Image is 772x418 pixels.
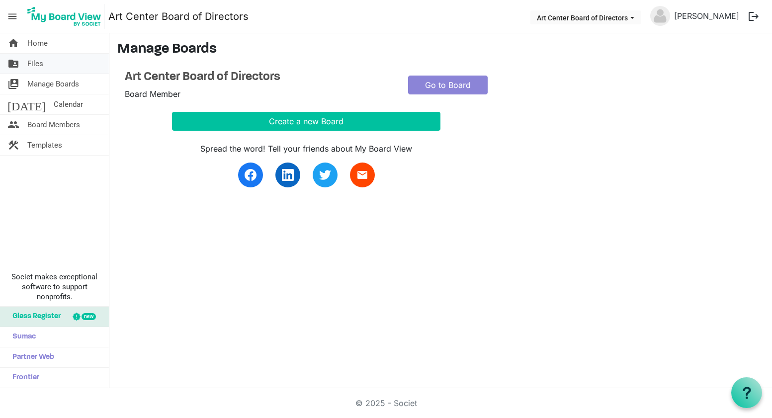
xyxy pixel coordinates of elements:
a: email [350,163,375,187]
span: Calendar [54,94,83,114]
span: [DATE] [7,94,46,114]
span: Templates [27,135,62,155]
div: new [82,313,96,320]
a: [PERSON_NAME] [670,6,743,26]
img: twitter.svg [319,169,331,181]
span: people [7,115,19,135]
button: Art Center Board of Directors dropdownbutton [530,10,641,24]
div: Spread the word! Tell your friends about My Board View [172,143,440,155]
span: Partner Web [7,347,54,367]
span: Board Member [125,89,180,99]
a: Art Center Board of Directors [125,70,393,84]
h3: Manage Boards [117,41,764,58]
button: logout [743,6,764,27]
button: Create a new Board [172,112,440,131]
img: linkedin.svg [282,169,294,181]
span: folder_shared [7,54,19,74]
span: Societ makes exceptional software to support nonprofits. [4,272,104,302]
span: switch_account [7,74,19,94]
span: Manage Boards [27,74,79,94]
span: Files [27,54,43,74]
a: © 2025 - Societ [355,398,417,408]
a: Art Center Board of Directors [108,6,249,26]
a: My Board View Logo [24,4,108,29]
span: construction [7,135,19,155]
span: home [7,33,19,53]
a: Go to Board [408,76,488,94]
img: My Board View Logo [24,4,104,29]
img: no-profile-picture.svg [650,6,670,26]
img: facebook.svg [245,169,257,181]
span: menu [3,7,22,26]
span: Frontier [7,368,39,388]
span: Board Members [27,115,80,135]
span: email [356,169,368,181]
span: Sumac [7,327,36,347]
span: Glass Register [7,307,61,327]
span: Home [27,33,48,53]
